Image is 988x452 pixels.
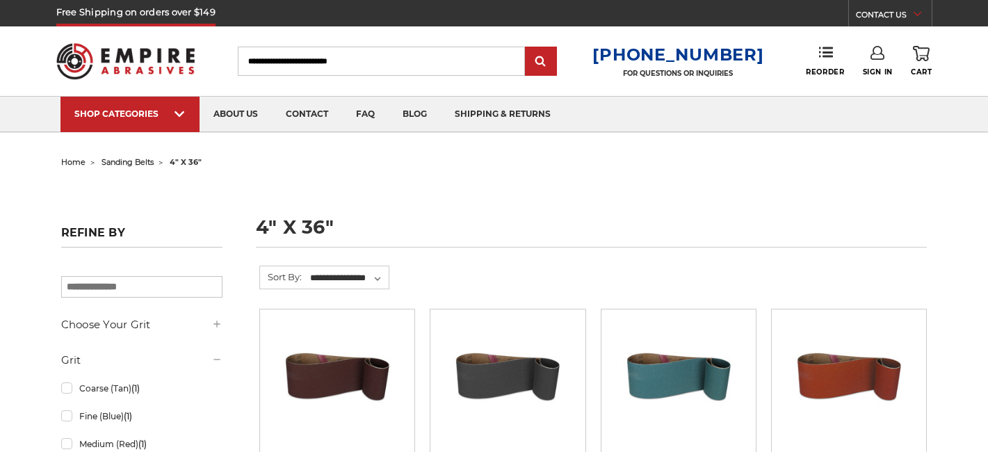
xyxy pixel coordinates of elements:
a: Reorder [806,46,844,76]
a: CONTACT US [856,7,932,26]
a: Fine (Blue) [61,404,222,428]
h5: Grit [61,352,222,369]
a: home [61,157,86,167]
h5: Refine by [61,226,222,248]
a: contact [272,97,342,132]
a: shipping & returns [441,97,565,132]
a: Coarse (Tan) [61,376,222,401]
a: sanding belts [102,157,154,167]
a: [PHONE_NUMBER] [592,45,763,65]
span: (1) [124,411,132,421]
input: Submit [527,48,555,76]
span: (1) [138,439,147,449]
div: SHOP CATEGORIES [74,108,186,119]
select: Sort By: [308,268,389,289]
img: 4" x 36" Zirconia Sanding Belt [623,319,734,430]
span: Reorder [806,67,844,76]
span: 4" x 36" [170,157,202,167]
img: 4" x 36" Silicon Carbide File Belt [452,319,563,430]
h5: Choose Your Grit [61,316,222,333]
label: Sort By: [260,266,302,287]
a: blog [389,97,441,132]
a: Cart [911,46,932,76]
h1: 4" x 36" [256,218,928,248]
a: faq [342,97,389,132]
span: (1) [131,383,140,394]
p: FOR QUESTIONS OR INQUIRIES [592,69,763,78]
a: about us [200,97,272,132]
img: Empire Abrasives [56,34,195,88]
span: Cart [911,67,932,76]
img: 4" x 36" Ceramic Sanding Belt [793,319,905,430]
img: 4" x 36" Aluminum Oxide Sanding Belt [282,319,393,430]
span: Sign In [863,67,893,76]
